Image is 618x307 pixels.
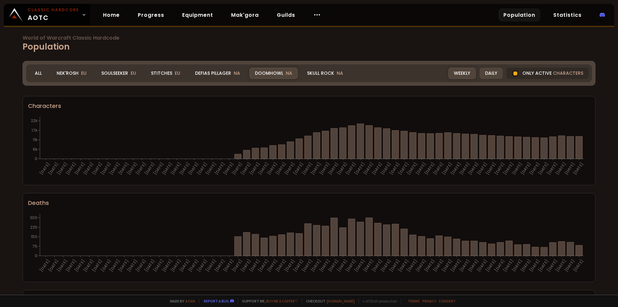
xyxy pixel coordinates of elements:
[152,258,165,273] text: [DATE]
[56,258,69,273] text: [DATE]
[126,161,138,176] text: [DATE]
[275,258,287,273] text: [DATE]
[528,161,541,176] text: [DATE]
[272,8,300,22] a: Guilds
[266,299,298,303] a: Buy me a coffee
[47,161,60,176] text: [DATE]
[152,161,165,176] text: [DATE]
[327,161,340,176] text: [DATE]
[388,161,401,176] text: [DATE]
[65,161,77,176] text: [DATE]
[100,161,112,176] text: [DATE]
[502,258,515,273] text: [DATE]
[144,161,156,176] text: [DATE]
[379,161,392,176] text: [DATE]
[480,68,503,79] div: Daily
[422,299,436,303] a: Privacy
[175,70,180,76] span: EU
[432,258,445,273] text: [DATE]
[406,258,418,273] text: [DATE]
[231,161,243,176] text: [DATE]
[166,299,195,303] span: Made by
[239,161,252,176] text: [DATE]
[408,299,420,303] a: Terms
[555,161,567,176] text: [DATE]
[249,68,298,79] div: Doomhowl
[450,258,462,273] text: [DATE]
[371,161,383,176] text: [DATE]
[371,258,383,273] text: [DATE]
[318,161,331,176] text: [DATE]
[302,299,355,303] span: Checkout
[239,258,252,273] text: [DATE]
[82,161,95,176] text: [DATE]
[520,258,532,273] text: [DATE]
[185,299,195,303] a: a fan
[196,258,209,273] text: [DATE]
[546,258,558,273] text: [DATE]
[190,68,246,79] div: Defias Pillager
[546,161,558,176] text: [DATE]
[33,147,38,152] tspan: 6k
[283,161,296,176] text: [DATE]
[32,128,38,133] tspan: 17k
[108,161,121,176] text: [DATE]
[336,161,348,176] text: [DATE]
[266,258,278,273] text: [DATE]
[73,258,86,273] text: [DATE]
[234,70,240,76] span: NA
[498,8,540,22] a: Population
[292,258,305,273] text: [DATE]
[100,258,112,273] text: [DATE]
[28,7,79,23] span: AOTC
[502,161,515,176] text: [DATE]
[484,258,497,273] text: [DATE]
[548,8,587,22] a: Statistics
[362,161,375,176] text: [DATE]
[302,68,349,79] div: Skull Rock
[231,258,243,273] text: [DATE]
[345,161,357,176] text: [DATE]
[423,161,436,176] text: [DATE]
[493,161,506,176] text: [DATE]
[178,161,191,176] text: [DATE]
[38,161,51,176] text: [DATE]
[29,68,47,79] div: All
[222,161,235,176] text: [DATE]
[108,258,121,273] text: [DATE]
[4,4,90,26] a: Classic HardcoreAOTC
[257,161,270,176] text: [DATE]
[292,161,305,176] text: [DATE]
[51,68,92,79] div: Nek'Rosh
[135,258,147,273] text: [DATE]
[144,258,156,273] text: [DATE]
[353,258,366,273] text: [DATE]
[450,161,462,176] text: [DATE]
[448,68,476,79] div: Weekly
[537,258,549,273] text: [DATE]
[520,161,532,176] text: [DATE]
[30,225,37,230] tspan: 225
[467,258,480,273] text: [DATE]
[283,258,296,273] text: [DATE]
[205,258,217,273] text: [DATE]
[563,161,576,176] text: [DATE]
[476,258,488,273] text: [DATE]
[222,258,235,273] text: [DATE]
[56,161,69,176] text: [DATE]
[423,258,436,273] text: [DATE]
[353,161,366,176] text: [DATE]
[493,258,506,273] text: [DATE]
[213,258,226,273] text: [DATE]
[32,244,37,249] tspan: 75
[38,258,51,273] text: [DATE]
[23,35,595,41] span: World of Warcraft Classic Hardcode
[170,258,182,273] text: [DATE]
[204,299,229,303] a: Report a bug
[82,258,95,273] text: [DATE]
[98,8,125,22] a: Home
[28,7,79,13] small: Classic Hardcore
[528,258,541,273] text: [DATE]
[178,258,191,273] text: [DATE]
[131,70,136,76] span: EU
